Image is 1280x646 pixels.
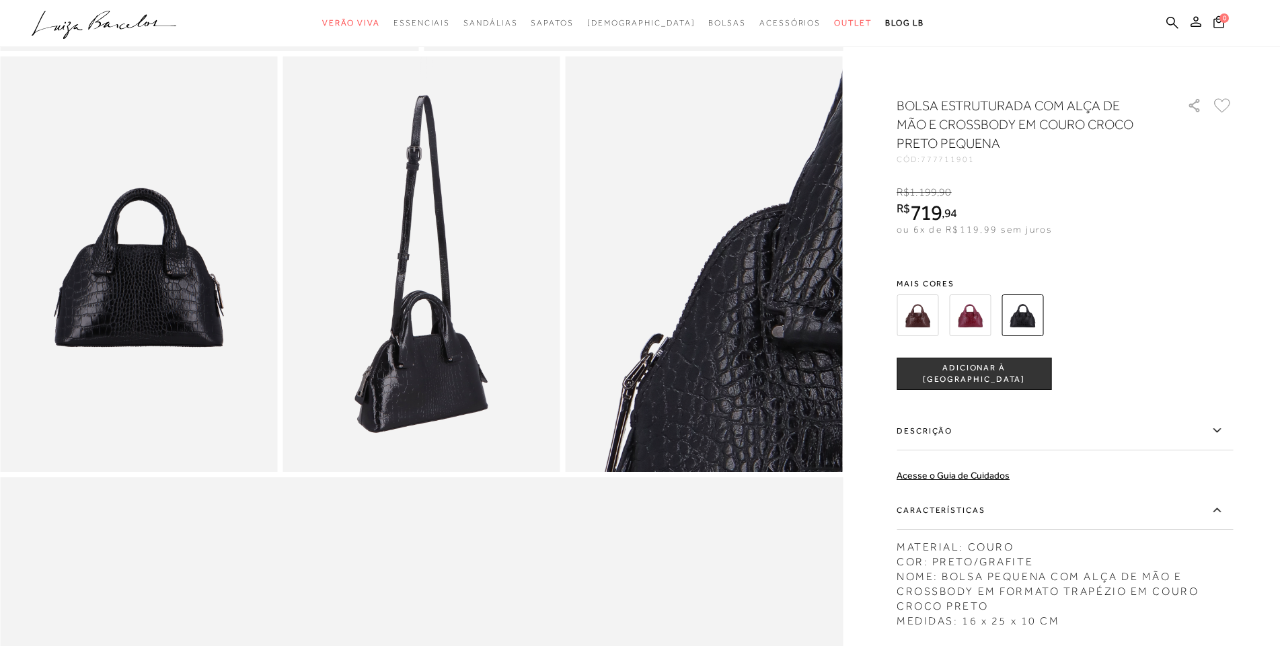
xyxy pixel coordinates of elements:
span: 0 [1219,13,1229,23]
button: 0 [1209,15,1228,33]
span: Verão Viva [322,18,380,28]
button: ADICIONAR À [GEOGRAPHIC_DATA] [897,358,1051,390]
i: , [942,207,957,219]
a: categoryNavScreenReaderText [531,11,573,36]
div: CÓD: [897,155,1166,163]
a: categoryNavScreenReaderText [463,11,517,36]
a: categoryNavScreenReaderText [322,11,380,36]
span: Outlet [834,18,872,28]
div: MATERIAL: COURO COR: PRETO/GRAFITE NOME: BOLSA PEQUENA COM ALÇA DE MÃO E CROSSBODY EM FORMATO TRA... [897,533,1233,629]
a: categoryNavScreenReaderText [834,11,872,36]
span: 777711901 [921,155,975,164]
a: BLOG LB [885,11,924,36]
span: 94 [944,206,957,220]
span: Sandálias [463,18,517,28]
span: 1.199 [909,186,937,198]
i: R$ [897,202,910,214]
h1: BOLSA ESTRUTURADA COM ALÇA DE MÃO E CROSSBODY EM COURO CROCO PRETO PEQUENA [897,96,1149,153]
a: categoryNavScreenReaderText [759,11,821,36]
a: Acesse o Guia de Cuidados [897,470,1010,481]
span: BLOG LB [885,18,924,28]
img: image [283,56,560,472]
a: categoryNavScreenReaderText [708,11,746,36]
span: Acessórios [759,18,821,28]
span: Mais cores [897,280,1233,288]
a: noSubCategoriesText [587,11,695,36]
a: categoryNavScreenReaderText [393,11,450,36]
span: 90 [939,186,951,198]
span: Bolsas [708,18,746,28]
i: , [937,186,952,198]
img: BOLSA ESTRUTURADA COM ALÇA DE MÃO E CROSSBODY EM COURO CROCO CAFÉ MÉDIA [897,294,938,336]
span: [DEMOGRAPHIC_DATA] [587,18,695,28]
img: BOLSA ESTRUTURADA COM ALÇA DE MÃO E CROSSBODY EM COURO CROCO MARSALA MÉDIA [949,294,991,336]
span: Essenciais [393,18,450,28]
span: ADICIONAR À [GEOGRAPHIC_DATA] [897,362,1051,386]
span: ou 6x de R$119,99 sem juros [897,224,1052,235]
label: Descrição [897,411,1233,450]
label: Características [897,491,1233,530]
i: R$ [897,186,909,198]
span: 719 [910,200,942,225]
img: BOLSA ESTRUTURADA COM ALÇA DE MÃO E CROSSBODY EM COURO CROCO PRETO PEQUENA [1002,294,1043,336]
span: Sapatos [531,18,573,28]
